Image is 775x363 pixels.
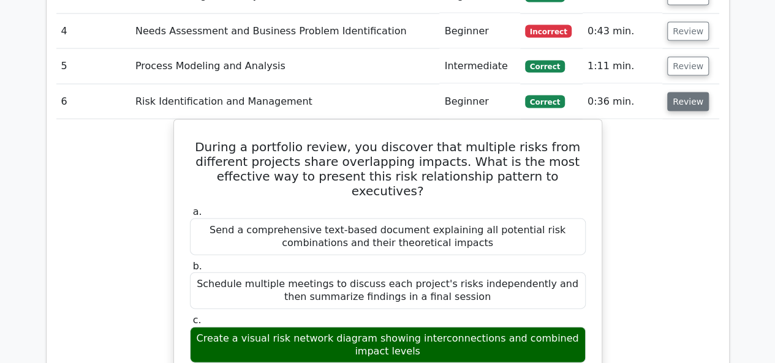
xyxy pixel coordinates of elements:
span: b. [193,260,202,272]
td: 0:43 min. [583,14,662,49]
td: 5 [56,49,130,84]
button: Review [667,22,709,41]
div: Send a comprehensive text-based document explaining all potential risk combinations and their the... [190,219,586,255]
td: 1:11 min. [583,49,662,84]
td: Risk Identification and Management [130,84,440,119]
span: a. [193,206,202,217]
button: Review [667,57,709,76]
span: Correct [525,95,565,108]
td: 6 [56,84,130,119]
td: Process Modeling and Analysis [130,49,440,84]
span: Incorrect [525,25,572,37]
span: c. [193,314,202,326]
span: Correct [525,61,565,73]
td: 0:36 min. [583,84,662,119]
td: Beginner [439,84,520,119]
td: Needs Assessment and Business Problem Identification [130,14,440,49]
td: Intermediate [439,49,520,84]
h5: During a portfolio review, you discover that multiple risks from different projects share overlap... [189,140,587,198]
td: 4 [56,14,130,49]
div: Schedule multiple meetings to discuss each project's risks independently and then summarize findi... [190,272,586,309]
button: Review [667,92,709,111]
td: Beginner [439,14,520,49]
